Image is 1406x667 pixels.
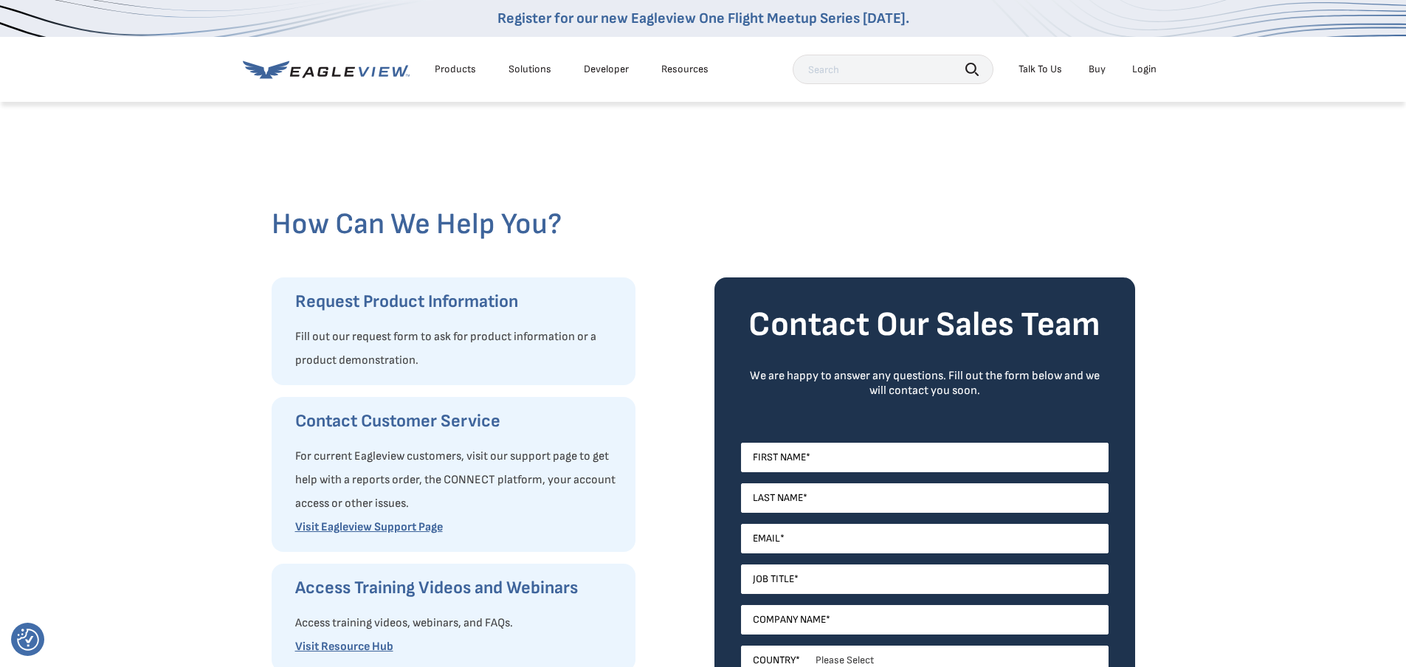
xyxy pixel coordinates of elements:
p: Fill out our request form to ask for product information or a product demonstration. [295,325,621,373]
div: Products [435,63,476,76]
a: Visit Eagleview Support Page [295,520,443,534]
h3: Contact Customer Service [295,409,621,433]
p: For current Eagleview customers, visit our support page to get help with a reports order, the CON... [295,445,621,516]
p: Access training videos, webinars, and FAQs. [295,612,621,635]
div: We are happy to answer any questions. Fill out the form below and we will contact you soon. [741,369,1109,398]
a: Register for our new Eagleview One Flight Meetup Series [DATE]. [497,10,909,27]
div: Talk To Us [1019,63,1062,76]
h3: Access Training Videos and Webinars [295,576,621,600]
a: Visit Resource Hub [295,640,393,654]
div: Solutions [509,63,551,76]
img: Revisit consent button [17,629,39,651]
div: Resources [661,63,709,76]
div: Login [1132,63,1157,76]
strong: Contact Our Sales Team [748,305,1100,345]
button: Consent Preferences [17,629,39,651]
a: Developer [584,63,629,76]
input: Search [793,55,993,84]
a: Buy [1089,63,1106,76]
h2: How Can We Help You? [272,207,1135,242]
h3: Request Product Information [295,290,621,314]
